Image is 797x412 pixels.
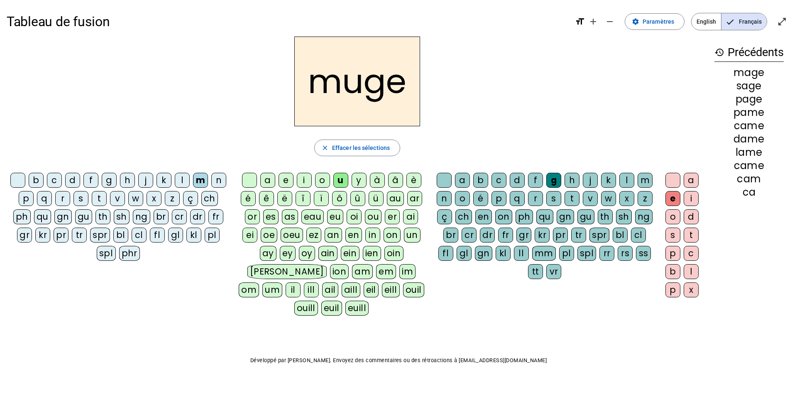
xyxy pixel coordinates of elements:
[65,173,80,188] div: d
[183,191,198,206] div: ç
[480,228,495,243] div: dr
[403,282,424,297] div: ouil
[714,108,784,118] div: pame
[72,228,87,243] div: tr
[342,282,360,297] div: aill
[97,246,116,261] div: spl
[714,161,784,171] div: came
[384,246,403,261] div: oin
[473,173,488,188] div: b
[638,173,653,188] div: m
[532,246,556,261] div: mm
[341,246,359,261] div: ein
[332,191,347,206] div: ô
[714,47,724,57] mat-icon: history
[516,228,531,243] div: gr
[29,173,44,188] div: b
[684,228,699,243] div: t
[13,209,31,224] div: ph
[363,246,381,261] div: ien
[327,209,343,224] div: eu
[239,282,259,297] div: om
[636,246,651,261] div: ss
[437,209,452,224] div: ç
[365,228,380,243] div: in
[110,191,125,206] div: v
[297,173,312,188] div: i
[601,191,616,206] div: w
[473,191,488,206] div: é
[684,173,699,188] div: a
[345,228,362,243] div: en
[34,209,51,224] div: qu
[306,228,321,243] div: ez
[553,228,568,243] div: pr
[19,191,34,206] div: p
[369,191,384,206] div: ü
[365,209,381,224] div: ou
[186,228,201,243] div: kl
[510,173,525,188] div: d
[282,209,298,224] div: as
[625,13,685,30] button: Paramètres
[528,264,543,279] div: tt
[382,282,400,297] div: eill
[205,228,220,243] div: pl
[496,246,511,261] div: kl
[332,143,390,153] span: Effacer les sélections
[638,191,653,206] div: z
[154,209,169,224] div: br
[528,191,543,206] div: r
[510,191,525,206] div: q
[643,17,674,27] span: Paramètres
[589,228,609,243] div: spr
[259,191,274,206] div: ê
[347,209,362,224] div: oi
[692,13,721,30] span: English
[314,191,329,206] div: ï
[325,228,342,243] div: an
[150,228,165,243] div: fl
[619,173,634,188] div: l
[399,264,416,279] div: im
[83,173,98,188] div: f
[535,228,550,243] div: kr
[7,356,790,365] p: Développé par [PERSON_NAME]. Envoyez des commentaires ou des rétroactions à [EMAIL_ADDRESS][DOMAI...
[714,121,784,131] div: came
[352,173,367,188] div: y
[714,94,784,104] div: page
[601,173,616,188] div: k
[601,13,618,30] button: Diminuer la taille de la police
[557,209,574,224] div: gn
[345,301,369,316] div: euill
[286,282,301,297] div: il
[714,134,784,144] div: dame
[208,209,223,224] div: fr
[261,228,277,243] div: oe
[17,228,32,243] div: gr
[583,191,598,206] div: v
[260,246,276,261] div: ay
[321,301,342,316] div: euil
[514,246,529,261] div: ll
[495,209,512,224] div: on
[565,191,579,206] div: t
[684,209,699,224] div: d
[577,246,597,261] div: spl
[546,264,561,279] div: vr
[714,68,784,78] div: mage
[616,209,632,224] div: sh
[280,246,296,261] div: ey
[618,246,633,261] div: rs
[536,209,553,224] div: qu
[201,191,218,206] div: ch
[437,191,452,206] div: n
[172,209,187,224] div: cr
[294,37,420,126] h2: muge
[583,173,598,188] div: j
[190,209,205,224] div: dr
[457,246,472,261] div: gl
[315,173,330,188] div: o
[75,209,92,224] div: gu
[384,228,401,243] div: on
